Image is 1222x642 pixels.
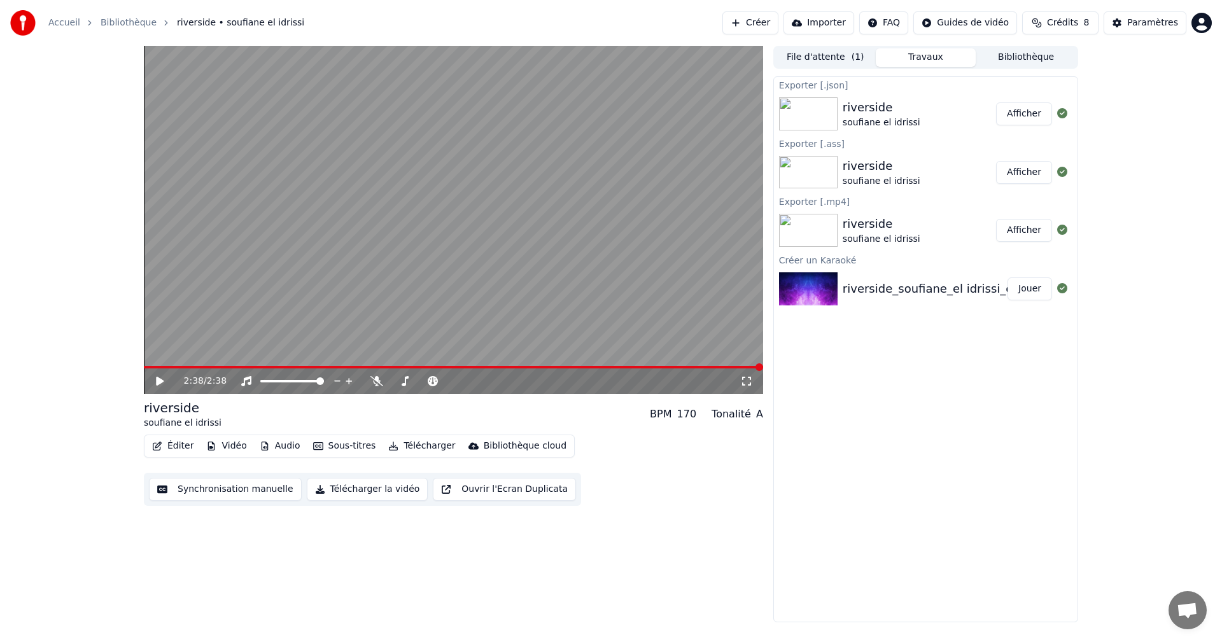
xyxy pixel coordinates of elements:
[1169,591,1207,629] a: Ouvrir le chat
[852,51,864,64] span: ( 1 )
[177,17,304,29] span: riverside • soufiane el idrissi
[1008,277,1052,300] button: Jouer
[996,219,1052,242] button: Afficher
[255,437,305,455] button: Audio
[207,375,227,387] span: 2:38
[1083,17,1089,29] span: 8
[843,99,920,116] div: riverside
[677,407,697,422] div: 170
[101,17,157,29] a: Bibliothèque
[722,11,778,34] button: Créer
[774,252,1078,267] div: Créer un Karaoké
[976,48,1076,67] button: Bibliothèque
[1104,11,1186,34] button: Paramètres
[843,233,920,246] div: soufiane el idrissi
[843,157,920,175] div: riverside
[996,161,1052,184] button: Afficher
[774,136,1078,151] div: Exporter [.ass]
[843,116,920,129] div: soufiane el idrissi
[783,11,854,34] button: Importer
[144,399,221,417] div: riverside
[48,17,304,29] nav: breadcrumb
[774,77,1078,92] div: Exporter [.json]
[913,11,1017,34] button: Guides de vidéo
[308,437,381,455] button: Sous-titres
[843,175,920,188] div: soufiane el idrissi
[650,407,671,422] div: BPM
[433,478,576,501] button: Ouvrir l'Ecran Duplicata
[201,437,251,455] button: Vidéo
[144,417,221,429] div: soufiane el idrissi
[1127,17,1178,29] div: Paramètres
[10,10,36,36] img: youka
[484,440,566,452] div: Bibliothèque cloud
[184,375,214,387] div: /
[712,407,751,422] div: Tonalité
[774,193,1078,209] div: Exporter [.mp4]
[1047,17,1078,29] span: Crédits
[775,48,876,67] button: File d'attente
[149,478,302,501] button: Synchronisation manuelle
[184,375,204,387] span: 2:38
[859,11,908,34] button: FAQ
[147,437,199,455] button: Éditer
[843,215,920,233] div: riverside
[756,407,763,422] div: A
[996,102,1052,125] button: Afficher
[876,48,976,67] button: Travaux
[1022,11,1099,34] button: Crédits8
[48,17,80,29] a: Accueil
[307,478,428,501] button: Télécharger la vidéo
[383,437,460,455] button: Télécharger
